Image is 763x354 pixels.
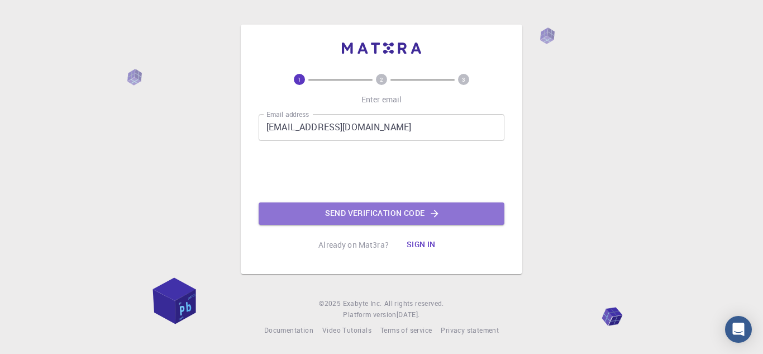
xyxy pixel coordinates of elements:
a: Exabyte Inc. [343,298,382,309]
a: Video Tutorials [322,325,371,336]
a: Terms of service [380,325,432,336]
button: Send verification code [259,202,504,225]
a: Privacy statement [441,325,499,336]
label: Email address [266,110,309,119]
text: 2 [380,75,383,83]
text: 3 [462,75,465,83]
span: Platform version [343,309,396,320]
span: Documentation [264,325,313,334]
span: Video Tutorials [322,325,371,334]
span: Exabyte Inc. [343,299,382,308]
a: [DATE]. [397,309,420,320]
span: [DATE] . [397,310,420,319]
p: Already on Mat3ra? [318,239,389,251]
span: Privacy statement [441,325,499,334]
span: © 2025 [319,298,342,309]
div: Open Intercom Messenger [725,316,752,343]
button: Sign in [398,234,445,256]
a: Documentation [264,325,313,336]
text: 1 [298,75,301,83]
iframe: reCAPTCHA [297,150,466,193]
span: All rights reserved. [384,298,444,309]
p: Enter email [361,94,402,105]
span: Terms of service [380,325,432,334]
